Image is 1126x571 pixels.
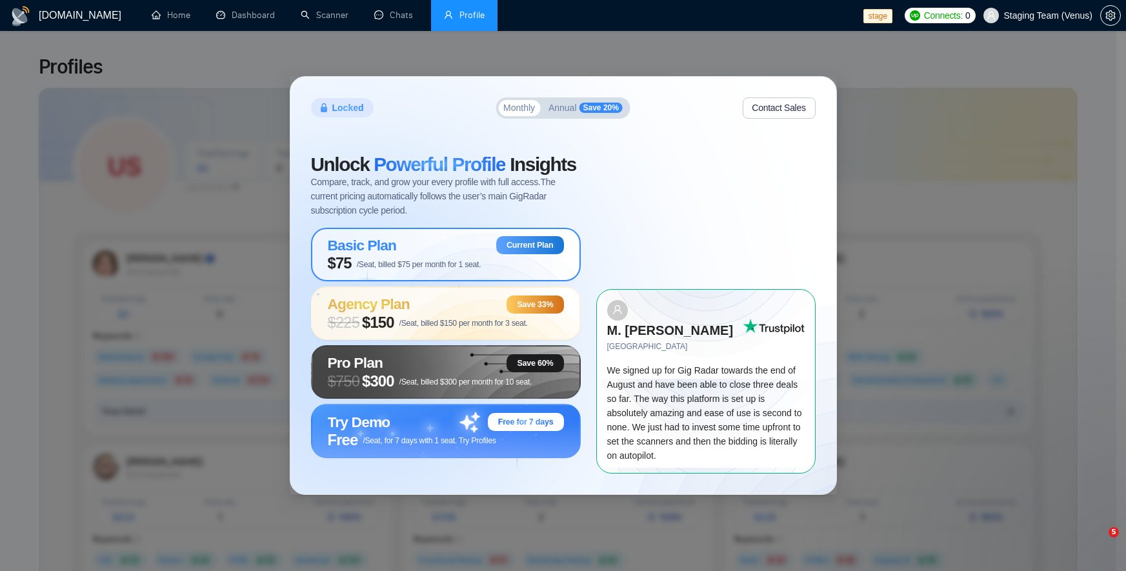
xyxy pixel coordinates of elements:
[1082,527,1113,558] iframe: Intercom live chat
[328,254,352,272] span: $75
[216,10,275,21] a: dashboardDashboard
[543,100,628,116] button: AnnualSave 20%
[607,341,743,353] span: [GEOGRAPHIC_DATA]
[328,372,360,390] span: $ 750
[924,8,963,23] span: Connects:
[1109,527,1119,537] span: 5
[1100,10,1121,21] a: setting
[503,103,535,112] span: Monthly
[987,11,996,20] span: user
[498,100,540,116] button: Monthly
[612,305,623,315] span: user
[399,377,532,386] span: /Seat, billed $300 per month for 10 seat.
[607,323,734,337] strong: M. [PERSON_NAME]
[517,358,553,368] span: Save 60%
[743,319,805,334] img: Trust Pilot
[1101,10,1120,21] span: setting
[328,431,358,449] span: Free
[328,237,397,254] span: Basic Plan
[498,417,554,427] span: Free for 7 days
[357,260,481,269] span: /Seat, billed $75 per month for 1 seat.
[965,8,970,23] span: 0
[311,175,581,217] span: Compare, track, and grow your every profile with full access. The current pricing automatically f...
[328,296,410,312] span: Agency Plan
[579,103,623,113] span: Save 20%
[743,97,816,119] button: Contact Sales
[311,154,576,175] span: Unlock Insights
[507,240,553,250] span: Current Plan
[517,299,553,310] span: Save 33%
[332,101,364,115] span: Locked
[548,103,577,112] span: Annual
[301,10,348,21] a: searchScanner
[152,10,190,21] a: homeHome
[328,414,390,430] span: Try Demo
[328,354,383,371] span: Pro Plan
[374,154,505,175] span: Powerful Profile
[399,319,528,328] span: /Seat, billed $150 per month for 3 seat.
[362,314,394,332] span: $150
[10,6,31,26] img: logo
[363,436,496,445] span: /Seat, for 7 days with 1 seat. Try Profiles
[328,314,360,332] span: $ 225
[910,10,920,21] img: upwork-logo.png
[459,10,485,21] span: Profile
[444,10,453,19] span: user
[362,372,394,390] span: $300
[607,365,802,461] span: We signed up for Gig Radar towards the end of August and have been able to close three deals so f...
[374,10,418,21] a: messageChats
[863,9,892,23] span: stage
[1100,5,1121,26] button: setting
